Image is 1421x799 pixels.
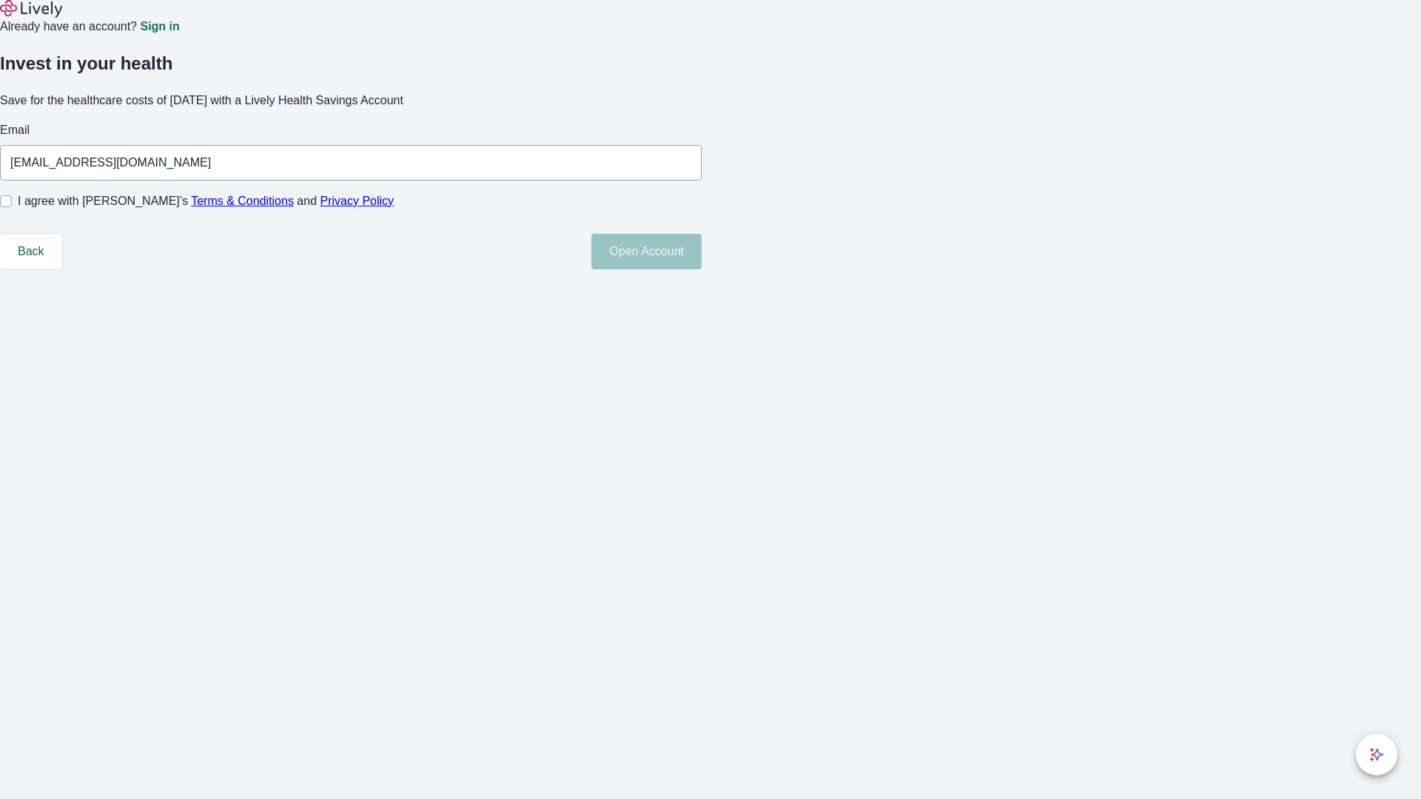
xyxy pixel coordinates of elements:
a: Privacy Policy [320,195,394,207]
a: Terms & Conditions [191,195,294,207]
span: I agree with [PERSON_NAME]’s and [18,192,394,210]
a: Sign in [140,21,179,33]
svg: Lively AI Assistant [1369,747,1384,762]
button: chat [1356,734,1397,775]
